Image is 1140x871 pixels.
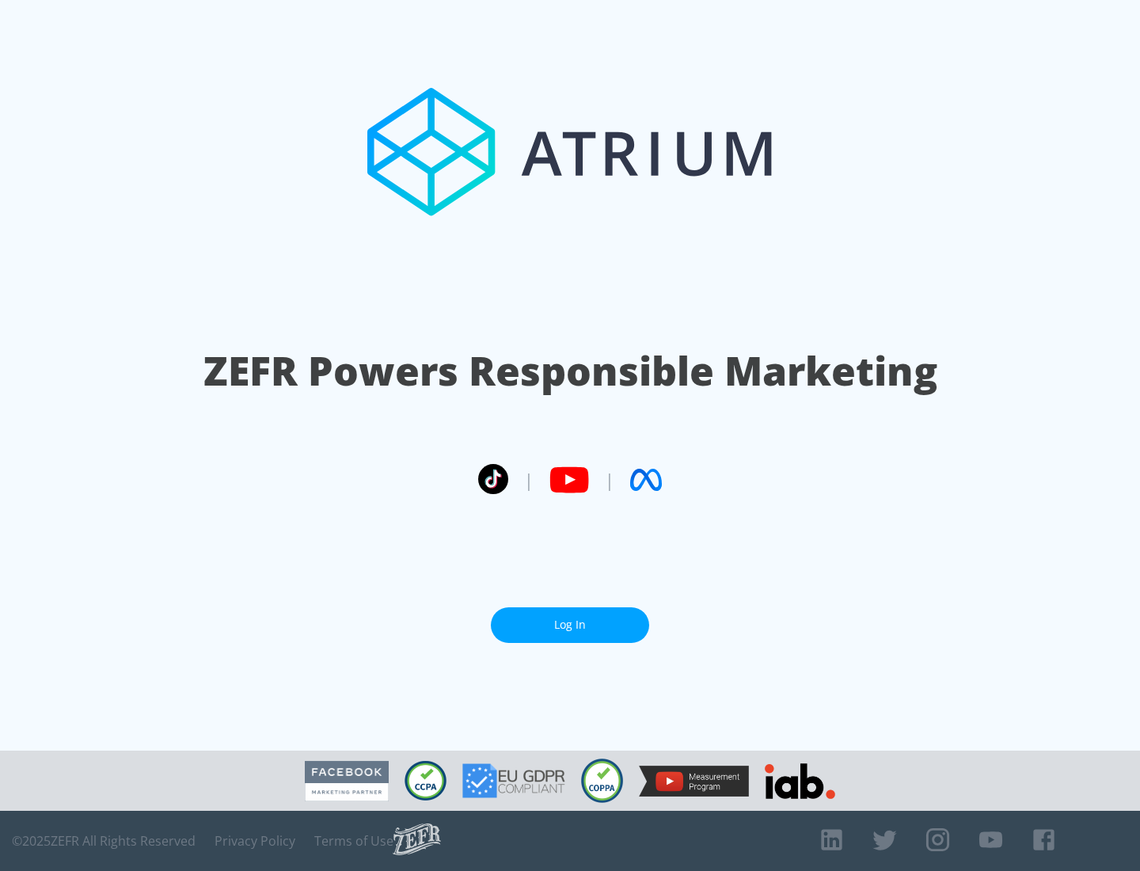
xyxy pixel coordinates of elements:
h1: ZEFR Powers Responsible Marketing [203,344,937,398]
img: COPPA Compliant [581,759,623,803]
a: Terms of Use [314,833,393,849]
img: GDPR Compliant [462,763,565,798]
span: © 2025 ZEFR All Rights Reserved [12,833,196,849]
a: Privacy Policy [215,833,295,849]
img: CCPA Compliant [405,761,446,801]
img: Facebook Marketing Partner [305,761,389,801]
span: | [605,468,614,492]
img: YouTube Measurement Program [639,766,749,797]
img: IAB [765,763,835,799]
a: Log In [491,607,649,643]
span: | [524,468,534,492]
